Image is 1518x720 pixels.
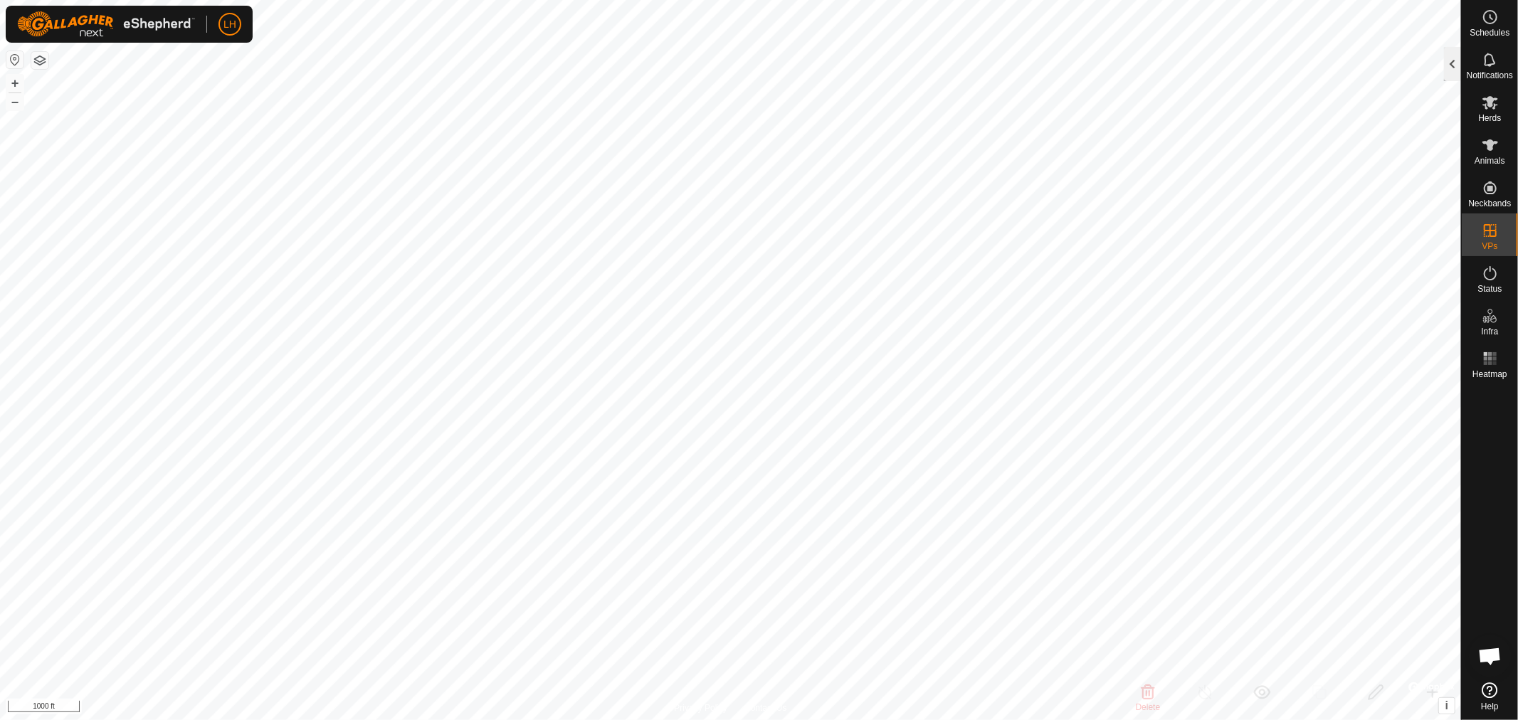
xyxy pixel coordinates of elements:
span: i [1445,699,1448,711]
span: VPs [1482,242,1497,250]
a: Privacy Policy [674,702,727,714]
div: Open chat [1469,635,1512,677]
span: Infra [1481,327,1498,336]
a: Contact Us [744,702,786,714]
span: Status [1477,285,1502,293]
span: Neckbands [1468,199,1511,208]
button: Map Layers [31,52,48,69]
a: Help [1462,677,1518,716]
span: Herds [1478,114,1501,122]
button: – [6,93,23,110]
span: LH [223,17,236,32]
span: Notifications [1467,71,1513,80]
button: i [1439,698,1455,714]
button: + [6,75,23,92]
span: Heatmap [1472,370,1507,378]
span: Help [1481,702,1499,711]
span: Animals [1475,157,1505,165]
button: Reset Map [6,51,23,68]
span: Schedules [1470,28,1509,37]
img: Gallagher Logo [17,11,195,37]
